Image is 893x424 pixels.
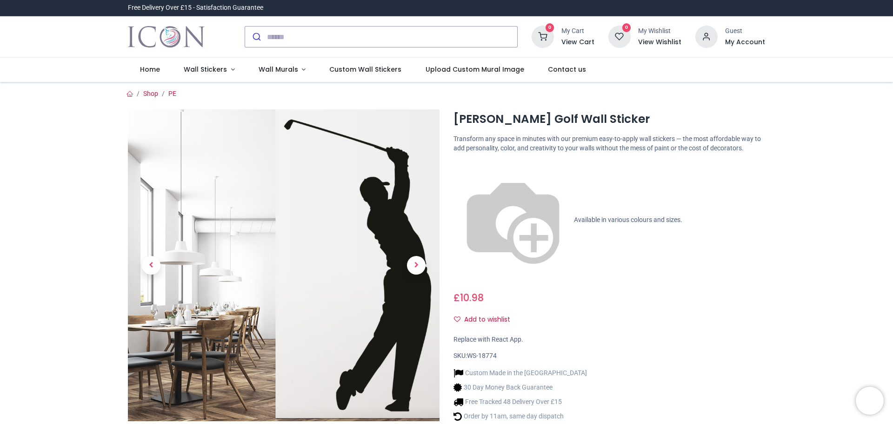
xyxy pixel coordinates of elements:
[638,27,681,36] div: My Wishlist
[561,38,594,47] a: View Cart
[453,397,587,407] li: Free Tracked 48 Delivery Over £15
[467,352,497,359] span: WS-18774
[407,256,426,275] span: Next
[453,291,484,304] span: £
[453,368,587,378] li: Custom Made in the [GEOGRAPHIC_DATA]
[128,24,205,50] img: Icon Wall Stickers
[128,156,174,375] a: Previous
[856,387,884,415] iframe: Brevo live chat
[128,24,205,50] a: Logo of Icon Wall Stickers
[140,65,160,74] span: Home
[570,3,765,13] iframe: Customer reviews powered by Trustpilot
[453,312,518,328] button: Add to wishlistAdd to wishlist
[143,90,158,97] a: Shop
[142,256,160,275] span: Previous
[725,38,765,47] a: My Account
[453,135,765,153] p: Transform any space in minutes with our premium easy-to-apply wall stickers — the most affordable...
[393,156,440,375] a: Next
[460,291,484,304] span: 10.98
[638,38,681,47] a: View Wishlist
[453,161,573,280] img: color-wheel.png
[426,65,524,74] span: Upload Custom Mural Image
[548,65,586,74] span: Contact us
[247,58,318,82] a: Wall Murals
[329,65,401,74] span: Custom Wall Stickers
[259,65,298,74] span: Wall Murals
[453,335,765,344] div: Replace with React App.
[168,90,176,97] a: PE
[453,111,765,127] h1: [PERSON_NAME] Golf Wall Sticker
[608,33,631,40] a: 0
[574,215,682,223] span: Available in various colours and sizes.
[453,383,587,392] li: 30 Day Money Back Guarantee
[532,33,554,40] a: 0
[245,27,267,47] button: Submit
[128,3,263,13] div: Free Delivery Over £15 - Satisfaction Guarantee
[725,27,765,36] div: Guest
[546,23,554,32] sup: 0
[453,411,587,421] li: Order by 11am, same day dispatch
[453,351,765,361] div: SKU:
[454,316,460,323] i: Add to wishlist
[184,65,227,74] span: Wall Stickers
[622,23,631,32] sup: 0
[172,58,247,82] a: Wall Stickers
[128,109,440,421] img: Tiger Woods Golf Wall Sticker
[561,27,594,36] div: My Cart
